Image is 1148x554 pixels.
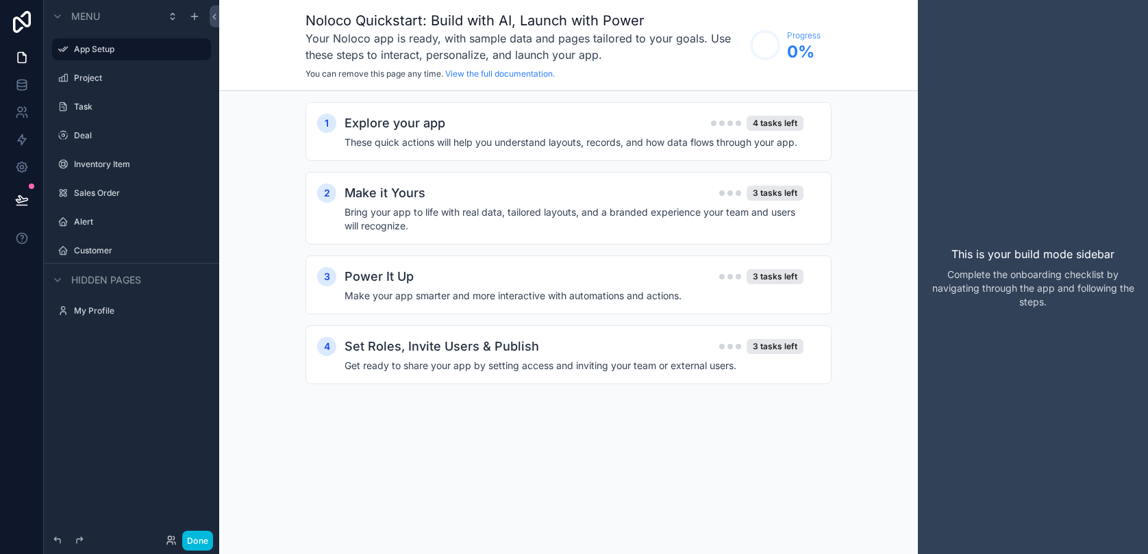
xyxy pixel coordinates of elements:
h2: Power It Up [345,267,414,286]
span: You can remove this page any time. [305,68,443,79]
div: 2 [317,184,336,203]
label: Sales Order [74,188,203,199]
div: 4 [317,337,336,356]
label: App Setup [74,44,203,55]
h2: Explore your app [345,114,445,133]
label: Customer [74,245,203,256]
h4: Make your app smarter and more interactive with automations and actions. [345,289,803,303]
h4: Bring your app to life with real data, tailored layouts, and a branded experience your team and u... [345,205,803,233]
span: Hidden pages [71,273,141,287]
div: 3 [317,267,336,286]
span: Menu [71,10,100,23]
p: Complete the onboarding checklist by navigating through the app and following the steps. [929,268,1137,309]
label: Inventory Item [74,159,203,170]
h4: These quick actions will help you understand layouts, records, and how data flows through your app. [345,136,803,149]
h3: Your Noloco app is ready, with sample data and pages tailored to your goals. Use these steps to i... [305,30,743,63]
h2: Set Roles, Invite Users & Publish [345,337,539,356]
label: Task [74,101,203,112]
div: 3 tasks left [747,339,803,354]
div: 3 tasks left [747,186,803,201]
h2: Make it Yours [345,184,425,203]
a: View the full documentation. [445,68,555,79]
div: 3 tasks left [747,269,803,284]
div: 4 tasks left [747,116,803,131]
label: Alert [74,216,203,227]
label: Project [74,73,203,84]
label: Deal [74,130,203,141]
label: My Profile [74,305,203,316]
p: This is your build mode sidebar [951,246,1114,262]
button: Done [182,531,213,551]
h4: Get ready to share your app by setting access and inviting your team or external users. [345,359,803,373]
h1: Noloco Quickstart: Build with AI, Launch with Power [305,11,743,30]
div: scrollable content [219,91,918,422]
div: 1 [317,114,336,133]
span: Progress [787,30,821,41]
span: 0 % [787,41,821,63]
